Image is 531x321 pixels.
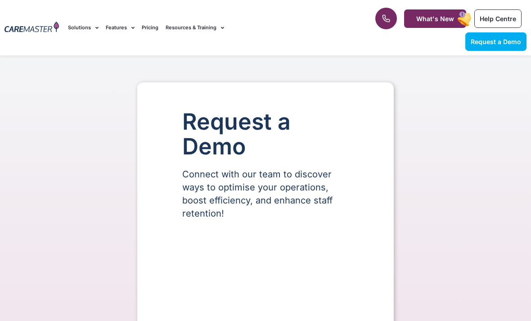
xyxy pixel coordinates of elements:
[106,13,135,43] a: Features
[182,109,349,159] h1: Request a Demo
[68,13,339,43] nav: Menu
[471,38,521,45] span: Request a Demo
[480,15,516,23] span: Help Centre
[142,13,158,43] a: Pricing
[404,9,466,28] a: What's New
[68,13,99,43] a: Solutions
[182,168,349,220] p: Connect with our team to discover ways to optimise your operations, boost efficiency, and enhance...
[416,15,454,23] span: What's New
[166,13,224,43] a: Resources & Training
[4,22,59,34] img: CareMaster Logo
[465,32,526,51] a: Request a Demo
[474,9,522,28] a: Help Centre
